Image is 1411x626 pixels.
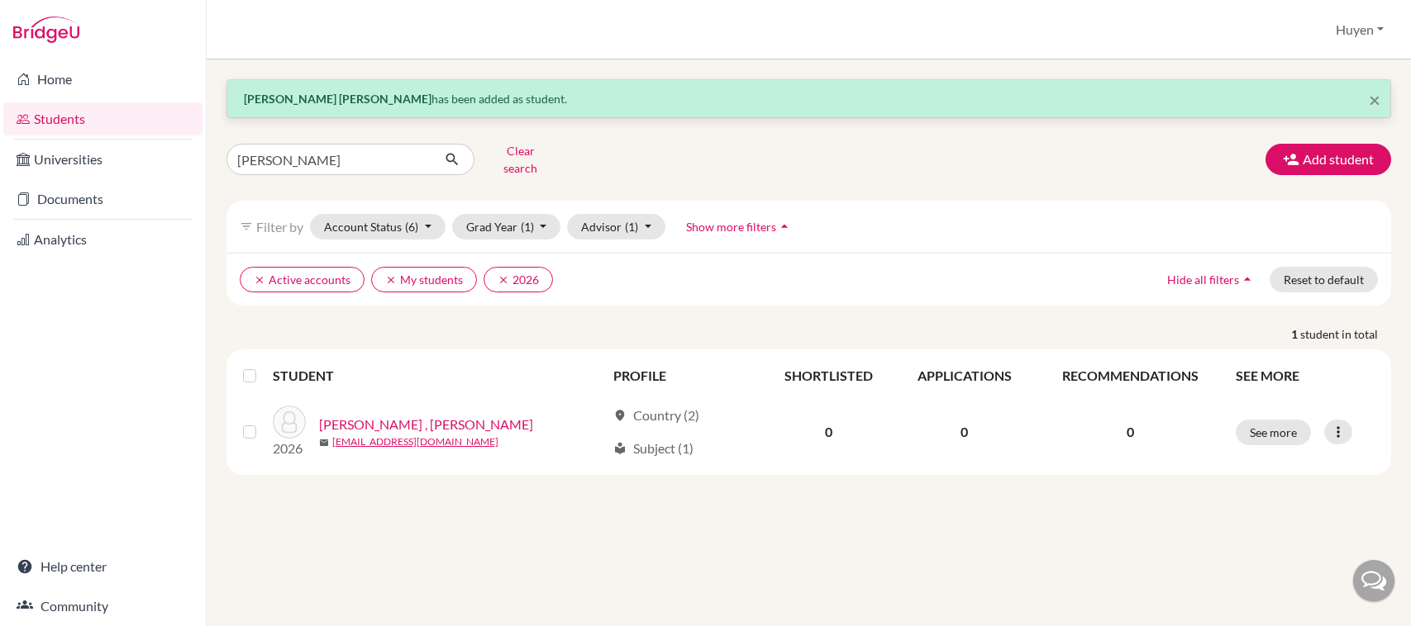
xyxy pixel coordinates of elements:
p: has been added as student. [244,90,1374,107]
a: Analytics [3,223,203,256]
th: PROFILE [603,356,762,396]
td: 0 [894,396,1034,468]
button: Reset to default [1270,267,1378,292]
span: (1) [625,220,638,234]
span: (6) [405,220,418,234]
th: SEE MORE [1226,356,1385,396]
button: clearActive accounts [240,267,365,292]
a: Community [3,590,203,623]
button: clearMy students [371,267,477,292]
div: Country (2) [613,405,699,425]
i: clear [385,274,397,286]
a: Documents [3,183,203,216]
a: Students [3,102,203,135]
button: See more [1236,420,1311,445]
p: 2026 [273,439,306,458]
i: clear [498,274,509,286]
button: Clear search [474,138,566,181]
img: Nguyễn Nam , hoang [273,405,306,439]
th: SHORTLISTED [762,356,894,396]
button: Hide all filtersarrow_drop_up [1153,267,1270,292]
span: Hide all filters [1167,273,1239,287]
strong: 1 [1291,325,1300,343]
button: clear2026 [484,267,553,292]
span: (1) [521,220,534,234]
span: × [1369,88,1380,111]
a: Help center [3,550,203,583]
th: STUDENT [273,356,603,396]
th: APPLICATIONS [894,356,1034,396]
button: Huyen [1328,14,1391,45]
a: [EMAIL_ADDRESS][DOMAIN_NAME] [332,434,498,449]
input: Find student by name... [226,144,431,175]
button: Grad Year(1) [452,214,561,239]
span: student in total [1300,325,1391,343]
button: Add student [1266,144,1391,175]
span: local_library [613,442,627,455]
strong: [PERSON_NAME] [PERSON_NAME] [244,92,431,106]
span: location_on [613,409,627,422]
td: 0 [762,396,894,468]
img: Bridge-U [13,17,79,43]
span: Show more filters [686,220,776,234]
p: 0 [1044,422,1216,442]
th: RECOMMENDATIONS [1034,356,1226,396]
i: filter_list [240,220,253,233]
button: Show more filtersarrow_drop_up [672,214,807,239]
button: Account Status(6) [310,214,446,239]
a: [PERSON_NAME] , [PERSON_NAME] [319,415,533,434]
i: arrow_drop_up [776,218,793,235]
i: arrow_drop_up [1239,271,1256,287]
i: clear [254,274,265,286]
span: Filter by [256,219,303,235]
span: mail [319,438,329,448]
button: Advisor(1) [567,214,665,239]
a: Home [3,63,203,96]
a: Universities [3,143,203,176]
button: Close [1369,90,1380,110]
div: Subject (1) [613,439,694,458]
